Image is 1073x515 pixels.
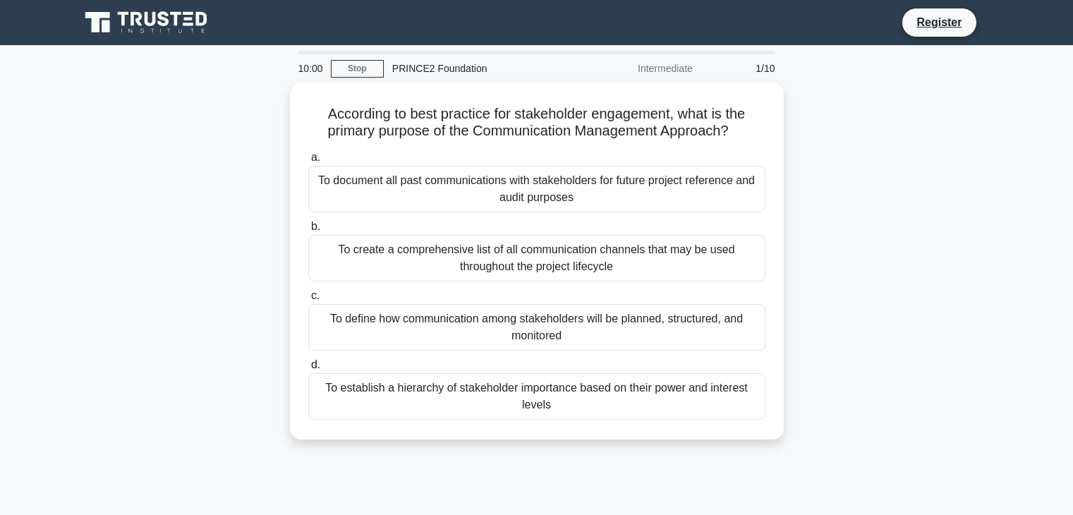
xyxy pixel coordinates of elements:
span: a. [311,151,320,163]
span: d. [311,358,320,370]
div: PRINCE2 Foundation [384,54,578,83]
a: Stop [331,60,384,78]
span: b. [311,220,320,232]
div: 10:00 [290,54,331,83]
a: Register [908,13,970,31]
h5: According to best practice for stakeholder engagement, what is the primary purpose of the Communi... [307,105,767,140]
div: 1/10 [701,54,784,83]
span: c. [311,289,320,301]
div: Intermediate [578,54,701,83]
div: To create a comprehensive list of all communication channels that may be used throughout the proj... [308,235,765,281]
div: To define how communication among stakeholders will be planned, structured, and monitored [308,304,765,351]
div: To document all past communications with stakeholders for future project reference and audit purp... [308,166,765,212]
div: To establish a hierarchy of stakeholder importance based on their power and interest levels [308,373,765,420]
